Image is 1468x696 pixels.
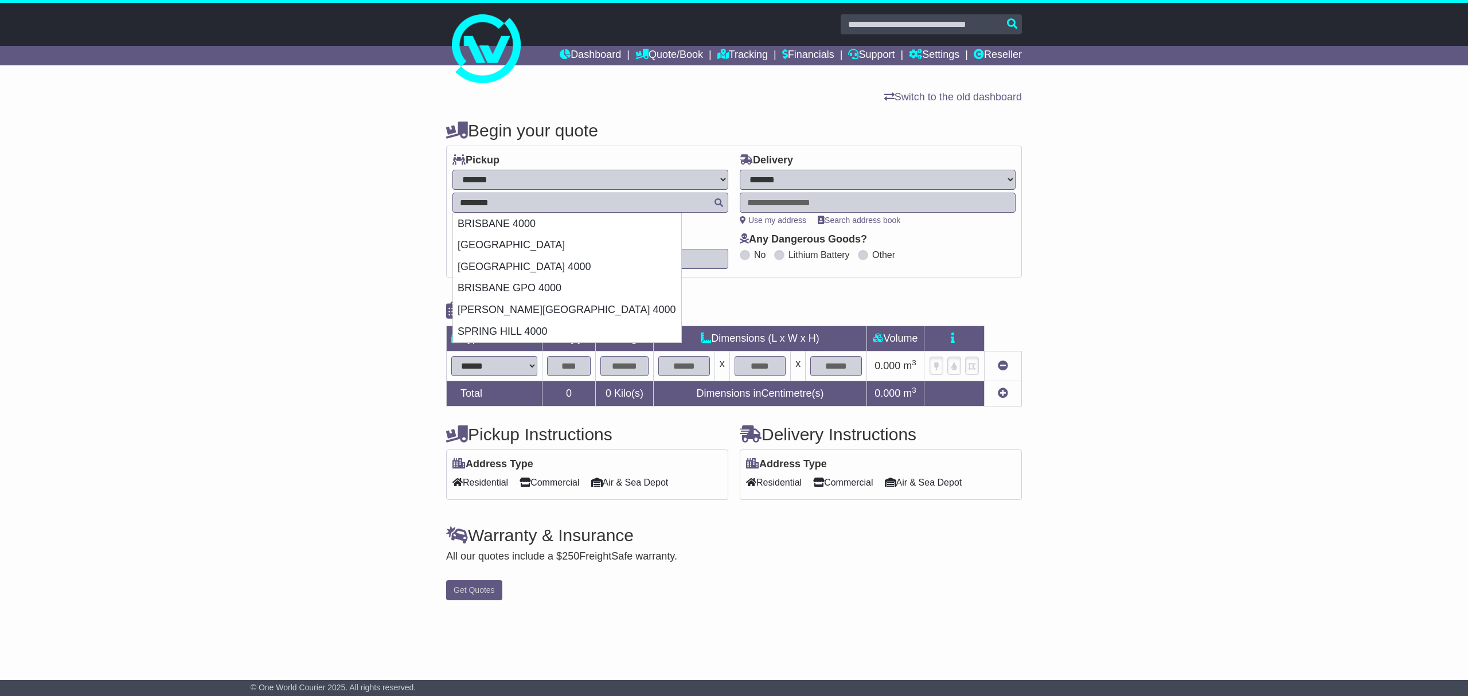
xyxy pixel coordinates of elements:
[874,388,900,399] span: 0.000
[866,326,924,351] td: Volume
[453,234,681,256] div: [GEOGRAPHIC_DATA]
[447,326,542,351] td: Type
[446,526,1022,545] h4: Warranty & Insurance
[446,425,728,444] h4: Pickup Instructions
[998,360,1008,372] a: Remove this item
[560,46,621,65] a: Dashboard
[453,277,681,299] div: BRISBANE GPO 4000
[740,216,806,225] a: Use my address
[446,301,590,320] h4: Package details |
[453,256,681,278] div: [GEOGRAPHIC_DATA] 4000
[715,351,729,381] td: x
[653,381,866,406] td: Dimensions in Centimetre(s)
[453,321,681,343] div: SPRING HILL 4000
[754,249,766,260] label: No
[746,458,827,471] label: Address Type
[446,121,1022,140] h4: Begin your quote
[446,550,1022,563] div: All our quotes include a $ FreightSafe warranty.
[740,154,793,167] label: Delivery
[818,216,900,225] a: Search address book
[848,46,895,65] a: Support
[746,474,802,491] span: Residential
[740,425,1022,444] h4: Delivery Instructions
[591,474,669,491] span: Air & Sea Depot
[872,249,895,260] label: Other
[903,360,916,372] span: m
[782,46,834,65] a: Financials
[884,91,1022,103] a: Switch to the old dashboard
[452,474,508,491] span: Residential
[453,299,681,321] div: [PERSON_NAME][GEOGRAPHIC_DATA] 4000
[909,46,959,65] a: Settings
[453,213,681,235] div: BRISBANE 4000
[740,233,867,246] label: Any Dangerous Goods?
[251,683,416,692] span: © One World Courier 2025. All rights reserved.
[885,474,962,491] span: Air & Sea Depot
[813,474,873,491] span: Commercial
[912,386,916,394] sup: 3
[447,381,542,406] td: Total
[452,458,533,471] label: Address Type
[452,154,499,167] label: Pickup
[452,193,728,213] typeahead: Please provide city
[717,46,768,65] a: Tracking
[998,388,1008,399] a: Add new item
[520,474,579,491] span: Commercial
[974,46,1022,65] a: Reseller
[562,550,579,562] span: 250
[788,249,850,260] label: Lithium Battery
[542,381,596,406] td: 0
[653,326,866,351] td: Dimensions (L x W x H)
[635,46,703,65] a: Quote/Book
[596,381,654,406] td: Kilo(s)
[606,388,611,399] span: 0
[903,388,916,399] span: m
[912,358,916,367] sup: 3
[446,580,502,600] button: Get Quotes
[791,351,806,381] td: x
[874,360,900,372] span: 0.000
